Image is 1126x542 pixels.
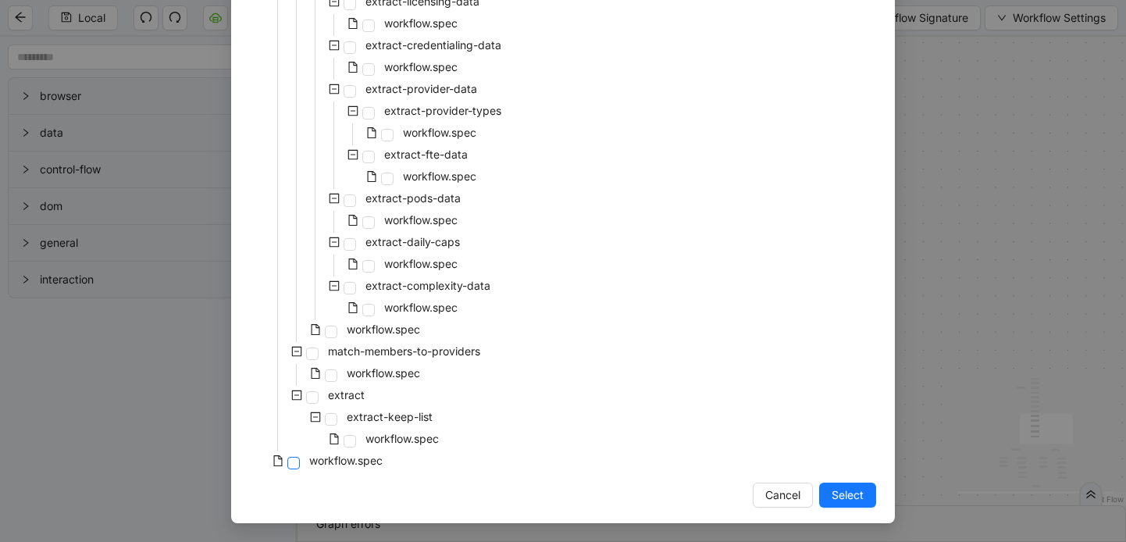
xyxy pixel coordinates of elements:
[753,483,813,508] button: Cancel
[273,455,283,466] span: file
[328,344,480,358] span: match-members-to-providers
[362,189,464,208] span: extract-pods-data
[347,323,420,336] span: workflow.spec
[381,102,504,120] span: extract-provider-types
[384,16,458,30] span: workflow.spec
[381,145,471,164] span: extract-fte-data
[347,62,358,73] span: file
[381,211,461,230] span: workflow.spec
[400,123,479,142] span: workflow.spec
[309,454,383,467] span: workflow.spec
[365,38,501,52] span: extract-credentialing-data
[328,388,365,401] span: extract
[362,80,480,98] span: extract-provider-data
[832,487,864,504] span: Select
[347,259,358,269] span: file
[347,366,420,380] span: workflow.spec
[325,342,483,361] span: match-members-to-providers
[381,14,461,33] span: workflow.spec
[291,390,302,401] span: minus-square
[365,432,439,445] span: workflow.spec
[384,213,458,226] span: workflow.spec
[347,302,358,313] span: file
[366,127,377,138] span: file
[381,58,461,77] span: workflow.spec
[329,237,340,248] span: minus-square
[291,346,302,357] span: minus-square
[384,257,458,270] span: workflow.spec
[365,191,461,205] span: extract-pods-data
[403,169,476,183] span: workflow.spec
[362,276,494,295] span: extract-complexity-data
[365,235,460,248] span: extract-daily-caps
[362,233,463,251] span: extract-daily-caps
[384,301,458,314] span: workflow.spec
[306,451,386,470] span: workflow.spec
[347,18,358,29] span: file
[347,215,358,226] span: file
[344,320,423,339] span: workflow.spec
[344,408,436,426] span: extract-keep-list
[381,298,461,317] span: workflow.spec
[329,40,340,51] span: minus-square
[347,105,358,116] span: minus-square
[381,255,461,273] span: workflow.spec
[765,487,800,504] span: Cancel
[329,84,340,94] span: minus-square
[310,324,321,335] span: file
[329,433,340,444] span: file
[310,368,321,379] span: file
[384,104,501,117] span: extract-provider-types
[819,483,876,508] button: Select
[365,82,477,95] span: extract-provider-data
[329,193,340,204] span: minus-square
[384,60,458,73] span: workflow.spec
[400,167,479,186] span: workflow.spec
[365,279,490,292] span: extract-complexity-data
[362,36,504,55] span: extract-credentialing-data
[344,364,423,383] span: workflow.spec
[347,410,433,423] span: extract-keep-list
[325,386,368,405] span: extract
[310,412,321,423] span: minus-square
[329,280,340,291] span: minus-square
[366,171,377,182] span: file
[384,148,468,161] span: extract-fte-data
[347,149,358,160] span: minus-square
[403,126,476,139] span: workflow.spec
[362,430,442,448] span: workflow.spec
